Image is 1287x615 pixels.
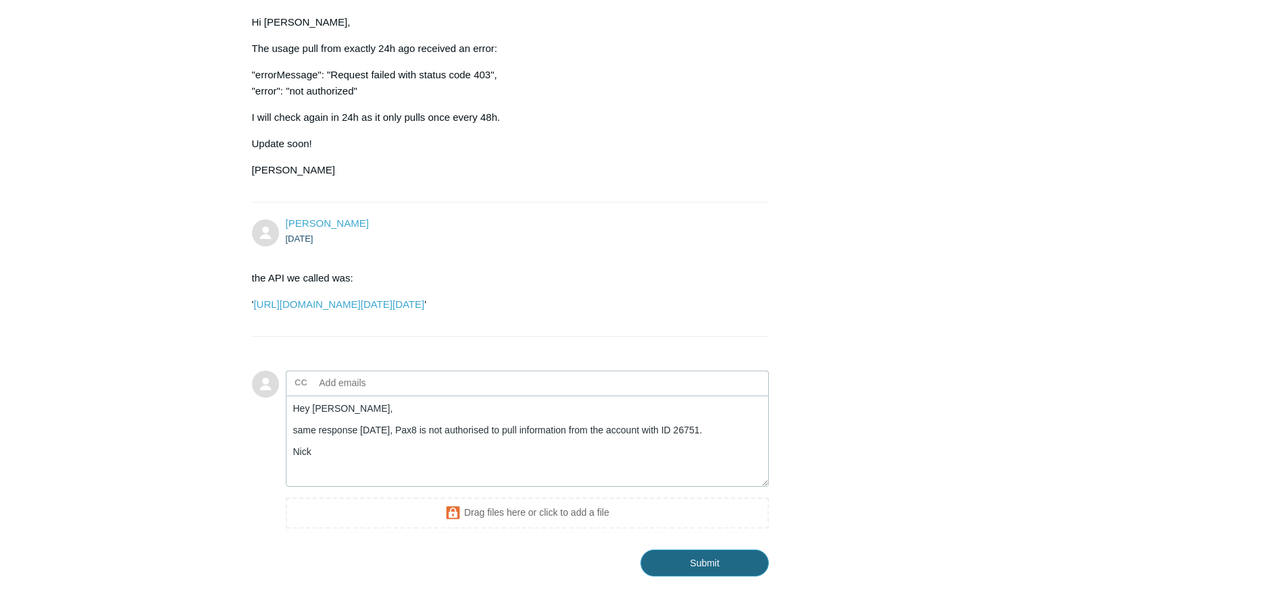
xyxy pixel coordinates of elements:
[252,162,756,178] p: [PERSON_NAME]
[252,270,756,286] p: the API we called was:
[252,296,756,313] p: ' '
[286,234,313,244] time: 09/01/2025, 10:07
[252,14,756,30] p: Hi [PERSON_NAME],
[252,109,756,126] p: I will check again in 24h as it only pulls once every 48h.
[286,217,369,229] a: [PERSON_NAME]
[286,396,769,487] textarea: Add your reply
[252,67,756,99] p: "errorMessage": "Request failed with status code 403", "error": "not authorized"
[286,217,369,229] span: Nick Luyckx
[253,298,424,310] a: [URL][DOMAIN_NAME][DATE][DATE]
[252,136,756,152] p: Update soon!
[640,550,769,577] input: Submit
[314,373,459,393] input: Add emails
[252,41,756,57] p: The usage pull from exactly 24h ago received an error:
[295,373,307,393] label: CC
